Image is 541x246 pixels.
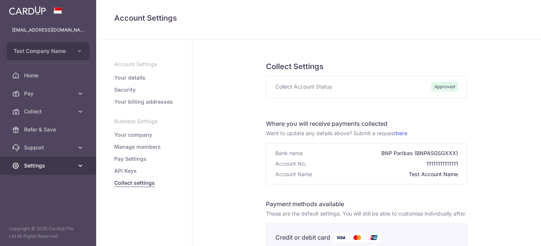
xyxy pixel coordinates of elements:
[66,5,82,12] span: Help
[266,60,467,72] h5: Collect Settings
[309,160,458,168] span: 11111111111111
[24,126,74,133] span: Refer & Save
[114,60,174,68] p: Account Settings
[431,82,458,92] span: Approved
[333,233,348,242] img: Visa
[24,90,74,97] span: Pay
[24,72,74,79] span: Home
[14,47,69,55] span: Test Company Name
[114,131,152,139] a: Your company
[114,86,136,94] a: Security
[12,26,84,34] p: [EMAIL_ADDRESS][DOMAIN_NAME]
[366,233,381,242] img: Union Pay
[24,108,74,115] span: Collect
[114,118,174,125] p: Business Settings
[114,12,523,24] h4: Account Settings
[114,98,173,106] a: Your billing addresses
[275,160,306,168] span: Account No.
[315,171,458,178] span: Test Account Name
[114,179,155,187] a: Collect settings
[114,143,161,151] a: Manage members
[7,42,89,60] button: Test Company Name
[266,210,467,217] p: These are the default settings. You will still be able to customise individually after.
[306,149,458,157] span: BNP Paribas (BNPASGSGXXX)
[275,171,312,178] span: Account Name
[275,233,330,242] p: Credit or debit card
[24,162,74,169] span: Settings
[275,83,332,91] span: Collect Account Status
[266,119,467,128] h6: Where you will receive payments collected
[275,149,303,157] span: Bank name
[266,130,467,137] p: Want to update any details above? Submit a request
[114,155,147,163] a: Pay Settings
[24,144,74,151] span: Support
[350,233,365,242] img: Mastercard
[114,167,137,175] a: API Keys
[396,130,407,136] a: here
[9,6,46,15] img: CardUp
[266,199,467,208] h6: Payment methods available
[114,74,145,81] a: Your details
